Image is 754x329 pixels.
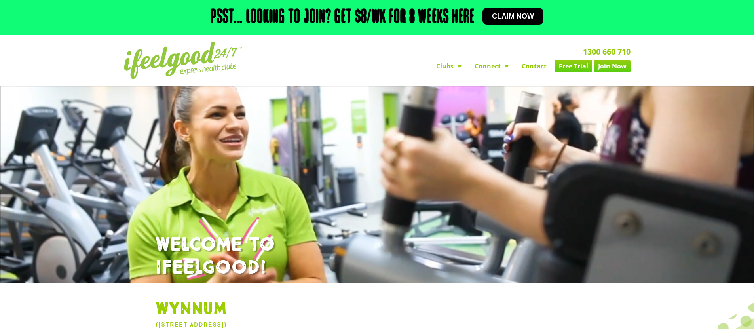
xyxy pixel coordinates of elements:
[555,60,592,72] a: Free Trial
[594,60,631,72] a: Join Now
[156,234,599,279] h1: WELCOME TO IFEELGOOD!
[304,60,631,72] nav: Menu
[583,46,631,57] a: 1300 660 710
[156,299,599,319] h1: Wynnum
[211,8,475,27] h2: Psst… Looking to join? Get $8/wk for 8 weeks here
[492,13,534,20] span: Claim now
[156,321,227,328] a: ([STREET_ADDRESS])
[430,60,468,72] a: Clubs
[515,60,553,72] a: Contact
[468,60,515,72] a: Connect
[482,8,543,25] a: Claim now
